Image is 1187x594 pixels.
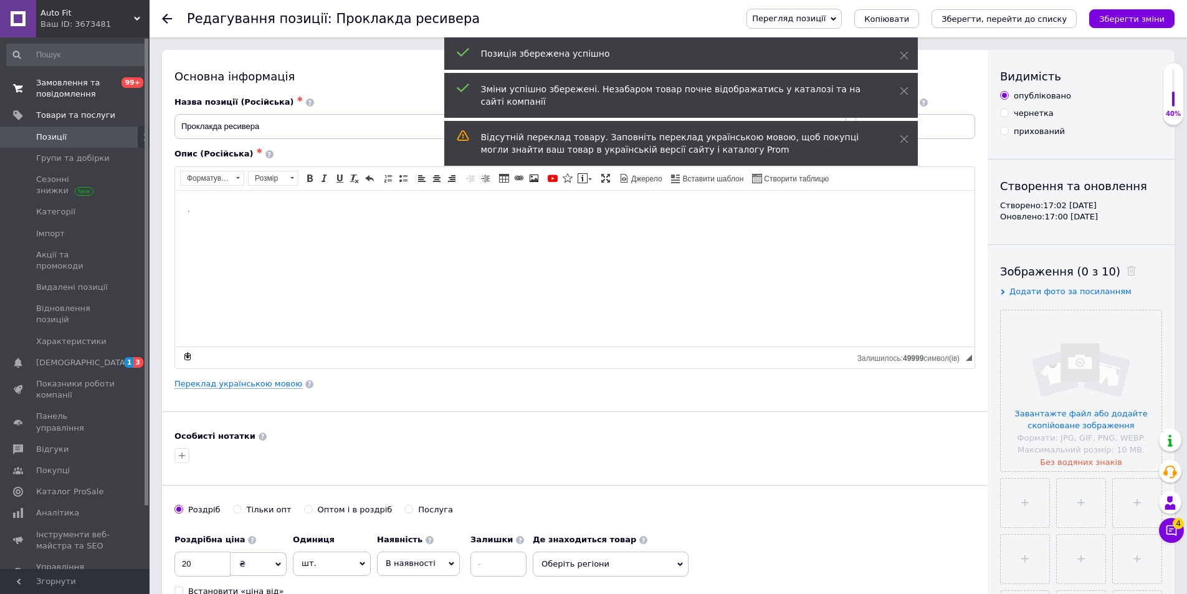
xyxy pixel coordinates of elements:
[396,171,410,185] a: Вставити/видалити маркований список
[239,559,246,568] span: ₴
[1099,14,1165,24] i: Зберегти зміни
[36,562,115,584] span: Управління сайтом
[36,486,103,497] span: Каталог ProSale
[576,171,594,185] a: Вставити повідомлення
[348,171,361,185] a: Видалити форматування
[248,171,298,186] a: Розмір
[174,114,846,139] input: Наприклад, H&M жіноча сукня зелена 38 розмір вечірня максі з блискітками
[903,354,923,363] span: 49999
[133,357,143,368] span: 3
[932,9,1077,28] button: Зберегти, перейти до списку
[36,303,115,325] span: Відновлення позицій
[363,171,376,185] a: Повернути (Ctrl+Z)
[386,558,436,568] span: В наявності
[174,149,254,158] span: Опис (Російська)
[481,131,869,156] div: Відсутній переклад товару. Заповніть переклад українською мовою, щоб покупці могли знайти ваш тов...
[1159,518,1184,543] button: Чат з покупцем4
[36,357,128,368] span: [DEMOGRAPHIC_DATA]
[36,174,115,196] span: Сезонні знижки
[36,77,115,100] span: Замовлення та повідомлення
[181,171,232,185] span: Форматування
[124,357,134,368] span: 1
[561,171,574,185] a: Вставити іконку
[36,132,67,143] span: Позиції
[1000,264,1162,279] div: Зображення (0 з 10)
[1163,62,1184,125] div: 40% Якість заповнення
[864,14,909,24] span: Копіювати
[36,206,75,218] span: Категорії
[1000,211,1162,223] div: Оновлено: 17:00 [DATE]
[1000,200,1162,211] div: Створено: 17:02 [DATE]
[249,171,286,185] span: Розмір
[293,535,335,544] b: Одиниця
[36,110,115,121] span: Товари та послуги
[36,529,115,552] span: Інструменти веб-майстра та SEO
[546,171,560,185] a: Додати відео з YouTube
[1000,178,1162,194] div: Створення та оновлення
[415,171,429,185] a: По лівому краю
[599,171,613,185] a: Максимізувати
[1014,108,1054,119] div: чернетка
[752,14,826,23] span: Перегляд позиції
[293,552,371,575] span: шт.
[941,14,1067,24] i: Зберегти, перейти до списку
[174,552,231,577] input: 0
[430,171,444,185] a: По центру
[481,47,869,60] div: Позиція збережена успішно
[318,504,393,515] div: Оптом і в роздріб
[1173,518,1184,529] span: 4
[174,431,255,441] b: Особисті нотатки
[377,535,422,544] b: Наявність
[1000,69,1162,84] div: Видимість
[333,171,346,185] a: Підкреслений (Ctrl+U)
[36,465,70,476] span: Покупці
[187,11,480,26] h1: Редагування позиції: Проклакда ресивера
[681,174,744,184] span: Вставити шаблон
[174,379,302,389] a: Переклад українською мовою
[36,507,79,519] span: Аналітика
[617,171,664,185] a: Джерело
[854,9,919,28] button: Копіювати
[381,171,395,185] a: Вставити/видалити нумерований список
[257,147,262,155] span: ✱
[762,174,829,184] span: Створити таблицю
[470,535,513,544] b: Залишки
[36,411,115,433] span: Панель управління
[174,535,245,544] b: Роздрібна ціна
[162,14,172,24] div: Повернутися назад
[669,171,746,185] a: Вставити шаблон
[1014,126,1065,137] div: прихований
[479,171,492,185] a: Збільшити відступ
[512,171,526,185] a: Вставити/Редагувати посилання (Ctrl+L)
[174,69,975,84] div: Основна інформація
[41,19,150,30] div: Ваш ID: 3673481
[1163,110,1183,118] div: 40%
[318,171,331,185] a: Курсив (Ctrl+I)
[36,228,65,239] span: Імпорт
[247,504,292,515] div: Тільки опт
[445,171,459,185] a: По правому краю
[481,83,869,108] div: Зміни успішно збережені. Незабаром товар почне відображатись у каталозі та на сайті компанії
[175,191,975,347] iframe: Редактор, 4A15078C-4695-431D-B195-0B26F3D7DCBC
[464,171,477,185] a: Зменшити відступ
[629,174,662,184] span: Джерело
[174,97,294,107] span: Назва позиції (Російська)
[533,535,636,544] b: Де знаходиться товар
[36,153,110,164] span: Групи та добірки
[533,552,689,577] span: Оберіть регіони
[188,504,221,515] div: Роздріб
[750,171,831,185] a: Створити таблицю
[303,171,317,185] a: Жирний (Ctrl+B)
[36,444,69,455] span: Відгуки
[122,77,143,88] span: 99+
[1009,287,1132,296] span: Додати фото за посиланням
[181,350,194,363] a: Зробити резервну копію зараз
[1089,9,1175,28] button: Зберегти зміни
[180,171,244,186] a: Форматування
[470,552,527,577] input: -
[36,282,108,293] span: Видалені позиції
[36,336,107,347] span: Характеристики
[36,249,115,272] span: Акції та промокоди
[527,171,541,185] a: Зображення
